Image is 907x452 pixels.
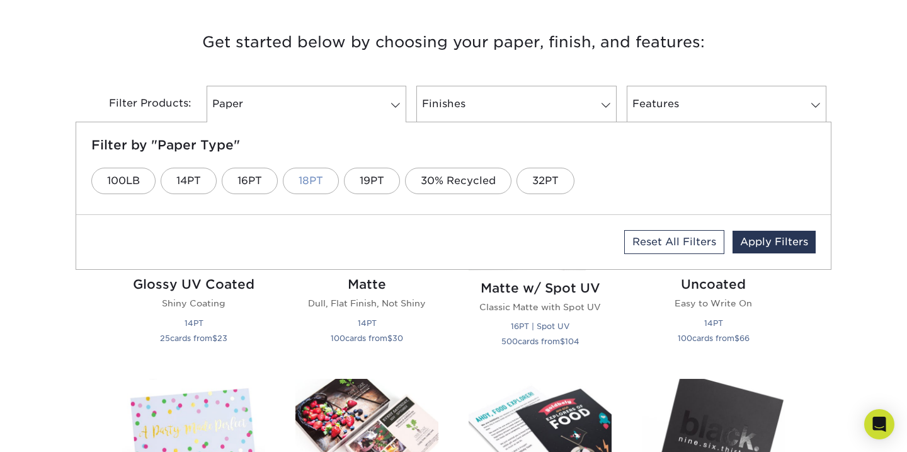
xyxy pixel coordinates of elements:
h3: Get started below by choosing your paper, finish, and features: [85,14,822,71]
span: 66 [739,333,750,343]
p: Easy to Write On [642,297,785,310]
a: 100LB [91,168,156,194]
div: Filter Products: [76,86,202,122]
small: 16PT | Spot UV [511,322,569,331]
small: cards from [160,333,227,343]
span: $ [387,333,392,343]
div: Open Intercom Messenger [864,409,894,439]
span: 100 [678,333,692,343]
a: 32PT [516,168,574,194]
span: 100 [331,333,345,343]
small: cards from [501,337,579,346]
span: $ [734,333,739,343]
span: 23 [217,333,227,343]
h2: Uncoated [642,277,785,292]
span: $ [212,333,217,343]
a: Features [627,86,826,122]
p: Classic Matte with Spot UV [469,301,612,313]
h2: Matte [295,277,438,292]
span: 500 [501,337,518,346]
a: 30% Recycled [405,168,511,194]
a: Paper [207,86,406,122]
span: 104 [565,337,579,346]
h2: Glossy UV Coated [122,277,265,292]
h5: Filter by "Paper Type" [91,137,816,153]
p: Dull, Flat Finish, Not Shiny [295,297,438,310]
small: 14PT [185,318,203,328]
a: 14PT [161,168,217,194]
a: 16PT [222,168,278,194]
small: cards from [331,333,403,343]
a: Apply Filters [733,231,816,253]
small: 14PT [358,318,377,328]
p: Shiny Coating [122,297,265,310]
a: Reset All Filters [624,230,724,254]
a: 18PT [283,168,339,194]
a: 19PT [344,168,400,194]
span: $ [560,337,565,346]
a: Finishes [416,86,616,122]
small: 14PT [704,318,723,328]
small: cards from [678,333,750,343]
span: 30 [392,333,403,343]
span: 25 [160,333,170,343]
h2: Matte w/ Spot UV [469,281,612,296]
